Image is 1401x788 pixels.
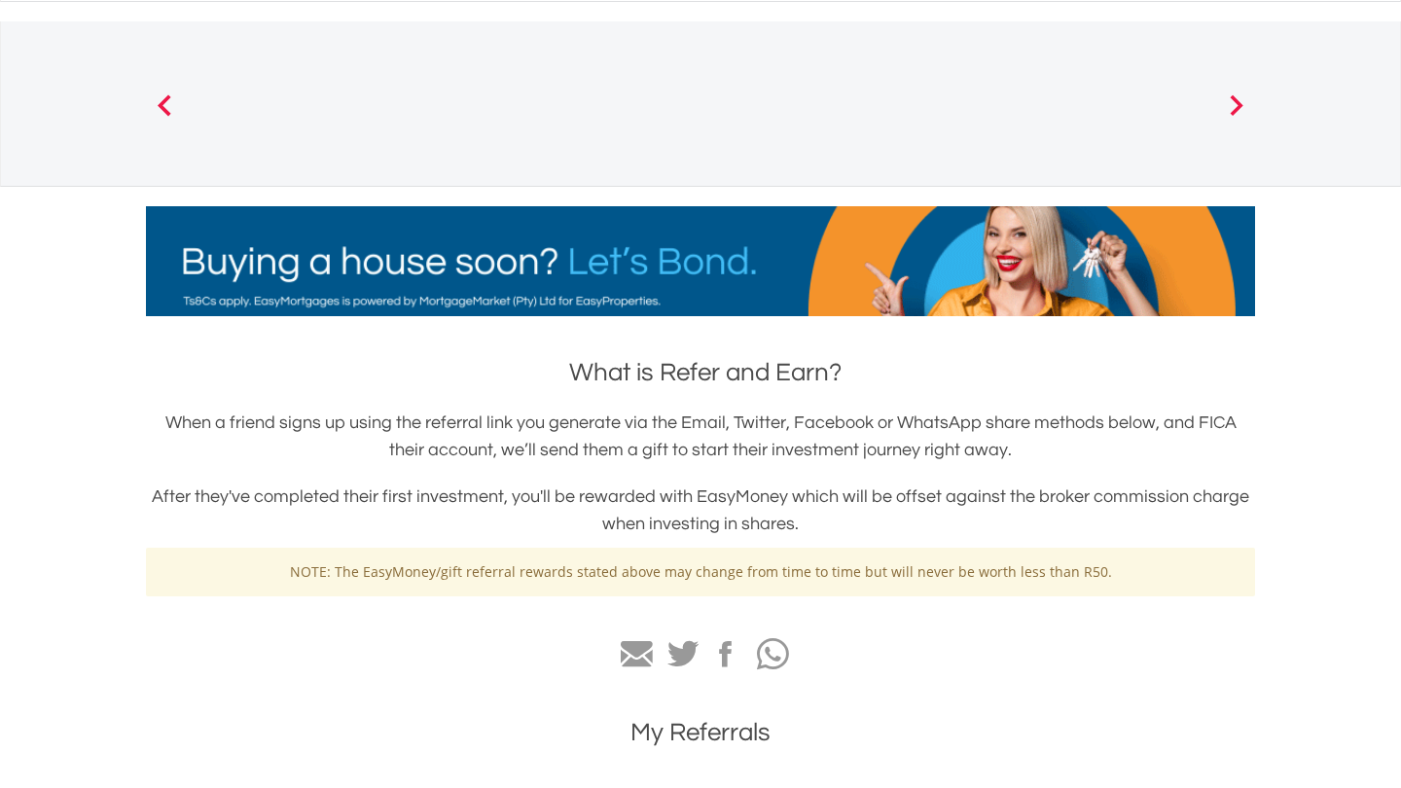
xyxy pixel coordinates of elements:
[569,360,842,385] span: What is Refer and Earn?
[146,206,1255,316] img: EasyMortage Promotion Banner
[146,484,1255,538] h3: After they've completed their first investment, you'll be rewarded with EasyMoney which will be o...
[161,562,1240,582] p: NOTE: The EasyMoney/gift referral rewards stated above may change from time to time but will neve...
[146,715,1255,750] h1: My Referrals
[146,410,1255,464] h3: When a friend signs up using the referral link you generate via the Email, Twitter, Facebook or W...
